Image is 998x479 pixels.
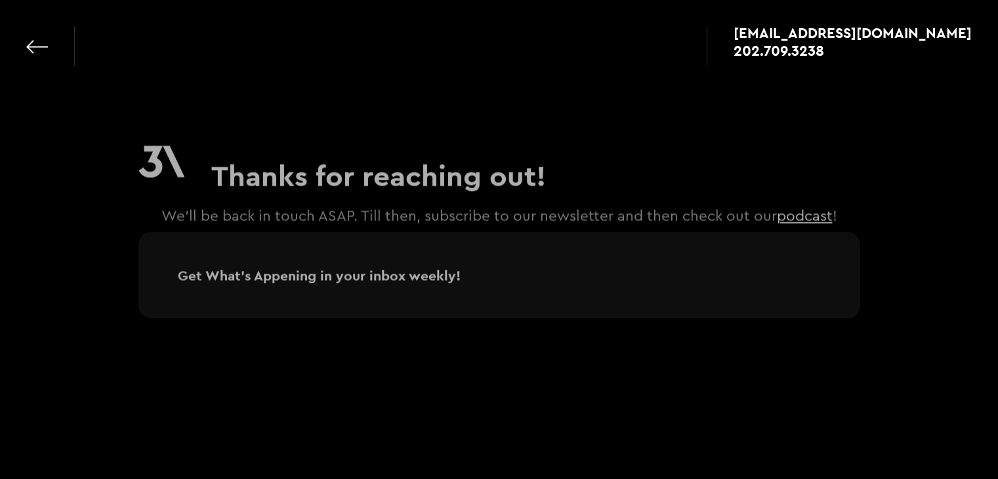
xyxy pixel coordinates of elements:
[138,206,860,228] p: We'll be back in touch ASAP. Till then, subscribe to our newsletter and then check out our !
[734,44,972,57] a: 202.709.3238
[734,26,972,39] a: [EMAIL_ADDRESS][DOMAIN_NAME]
[777,209,833,224] a: podcast
[734,44,824,57] div: 202.709.3238
[178,266,461,285] h2: Get What's Appening in your inbox weekly!
[211,158,546,193] h1: Thanks for reaching out!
